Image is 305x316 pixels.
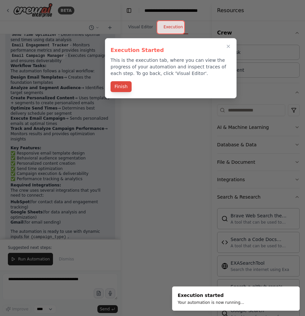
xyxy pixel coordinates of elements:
[124,6,134,15] button: Hide left sidebar
[111,46,231,54] h3: Execution Started
[178,292,244,299] div: Execution started
[224,42,232,50] button: Close walkthrough
[111,81,132,92] button: Finish
[111,57,231,77] p: This is the execution tab, where you can view the progress of your automation and inspect traces ...
[178,300,244,305] div: Your automation is now running...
